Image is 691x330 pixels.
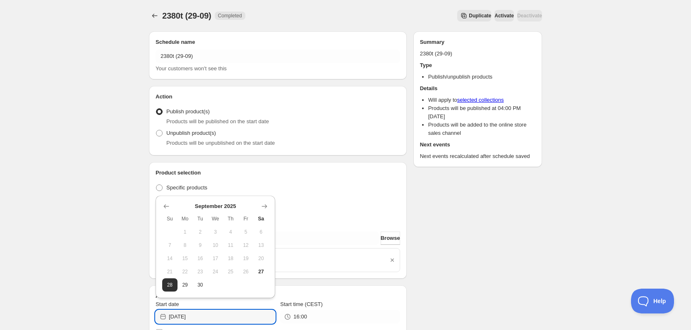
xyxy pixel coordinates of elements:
[178,239,193,252] button: Monday September 8 2025
[254,252,269,265] button: Saturday September 20 2025
[166,255,174,262] span: 14
[226,229,235,235] span: 4
[181,215,190,222] span: Mo
[469,12,491,19] span: Duplicate
[242,268,250,275] span: 26
[420,152,535,160] p: Next events recalculated after schedule saved
[156,169,400,177] h2: Product selection
[223,265,238,278] button: Thursday September 25 2025
[178,278,193,292] button: Monday September 29 2025
[226,255,235,262] span: 18
[156,38,400,46] h2: Schedule name
[242,255,250,262] span: 19
[257,268,266,275] span: 27
[211,268,220,275] span: 24
[196,242,205,249] span: 9
[208,252,223,265] button: Wednesday September 17 2025
[257,229,266,235] span: 6
[208,225,223,239] button: Wednesday September 3 2025
[238,265,254,278] button: Friday September 26 2025
[211,255,220,262] span: 17
[226,268,235,275] span: 25
[208,239,223,252] button: Wednesday September 10 2025
[156,292,400,300] h2: Active dates
[211,229,220,235] span: 3
[181,268,190,275] span: 22
[218,12,242,19] span: Completed
[428,96,535,104] li: Will apply to
[457,10,491,22] button: Secondary action label
[257,242,266,249] span: 13
[166,130,216,136] span: Unpublish product(s)
[211,215,220,222] span: We
[149,10,161,22] button: Schedules
[193,252,208,265] button: Tuesday September 16 2025
[242,229,250,235] span: 5
[420,50,535,58] p: 2380t (29-09)
[156,301,179,307] span: Start date
[156,93,400,101] h2: Action
[223,225,238,239] button: Thursday September 4 2025
[420,38,535,46] h2: Summary
[196,255,205,262] span: 16
[211,242,220,249] span: 10
[238,212,254,225] th: Friday
[420,84,535,93] h2: Details
[257,255,266,262] span: 20
[166,242,174,249] span: 7
[193,278,208,292] button: Tuesday September 30 2025
[428,121,535,137] li: Products will be added to the online store sales channel
[166,184,207,191] span: Specific products
[254,265,269,278] button: Today Saturday September 27 2025
[457,97,504,103] a: selected collections
[162,11,211,20] span: 2380t (29-09)
[166,268,174,275] span: 21
[156,65,227,72] span: Your customers won't see this
[178,212,193,225] th: Monday
[178,225,193,239] button: Monday September 1 2025
[166,140,275,146] span: Products will be unpublished on the start date
[166,118,269,124] span: Products will be published on the start date
[193,265,208,278] button: Tuesday September 23 2025
[208,265,223,278] button: Wednesday September 24 2025
[254,212,269,225] th: Saturday
[196,282,205,288] span: 30
[259,201,270,212] button: Show next month, October 2025
[238,225,254,239] button: Friday September 5 2025
[420,61,535,69] h2: Type
[181,242,190,249] span: 8
[193,239,208,252] button: Tuesday September 9 2025
[181,229,190,235] span: 1
[196,215,205,222] span: Tu
[208,212,223,225] th: Wednesday
[178,265,193,278] button: Monday September 22 2025
[223,212,238,225] th: Thursday
[178,252,193,265] button: Monday September 15 2025
[420,141,535,149] h2: Next events
[257,215,266,222] span: Sa
[226,215,235,222] span: Th
[381,234,400,242] span: Browse
[381,232,400,245] button: Browse
[162,278,178,292] button: Sunday September 28 2025
[166,108,210,115] span: Publish product(s)
[242,215,250,222] span: Fr
[494,10,514,22] button: Activate
[181,282,190,288] span: 29
[254,239,269,252] button: Saturday September 13 2025
[182,256,381,264] a: 2380t
[166,215,174,222] span: Su
[428,73,535,81] li: Publish/unpublish products
[494,12,514,19] span: Activate
[181,255,190,262] span: 15
[226,242,235,249] span: 11
[193,212,208,225] th: Tuesday
[196,268,205,275] span: 23
[238,252,254,265] button: Friday September 19 2025
[280,301,323,307] span: Start time (CEST)
[166,282,174,288] span: 28
[428,104,535,121] li: Products will be published at 04:00 PM [DATE]
[223,239,238,252] button: Thursday September 11 2025
[162,265,178,278] button: Sunday September 21 2025
[162,252,178,265] button: Sunday September 14 2025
